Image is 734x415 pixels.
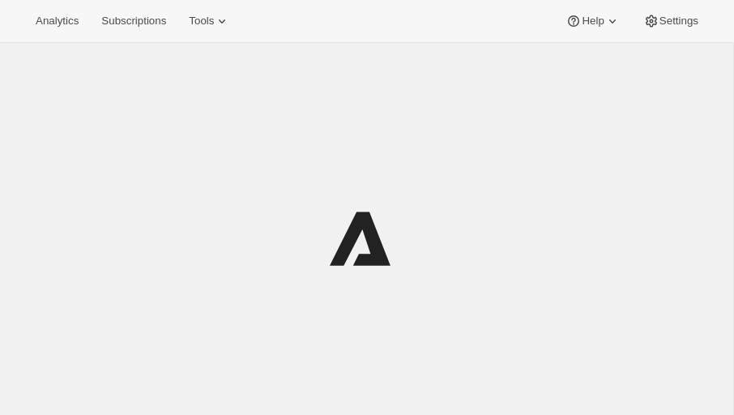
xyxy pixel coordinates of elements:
span: Settings [659,15,698,28]
span: Subscriptions [101,15,166,28]
span: Tools [189,15,214,28]
button: Analytics [26,10,88,32]
span: Help [582,15,604,28]
button: Help [556,10,629,32]
button: Tools [179,10,240,32]
span: Analytics [36,15,79,28]
button: Settings [634,10,708,32]
button: Subscriptions [92,10,176,32]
